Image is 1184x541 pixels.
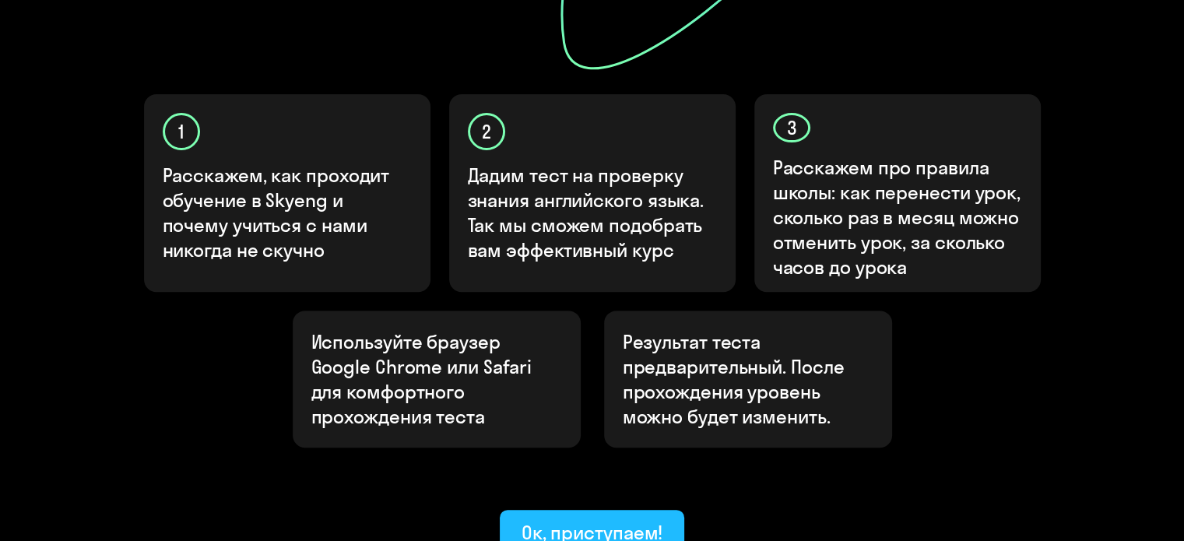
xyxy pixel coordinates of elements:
[623,329,873,429] p: Результат теста предварительный. После прохождения уровень можно будет изменить.
[311,329,562,429] p: Используйте браузер Google Chrome или Safari для комфортного прохождения теста
[468,163,718,262] p: Дадим тест на проверку знания английского языка. Так мы сможем подобрать вам эффективный курс
[163,163,413,262] p: Расскажем, как проходит обучение в Skyeng и почему учиться с нами никогда не скучно
[773,155,1024,279] p: Расскажем про правила школы: как перенести урок, сколько раз в месяц можно отменить урок, за скол...
[468,113,505,150] div: 2
[773,113,810,142] div: 3
[163,113,200,150] div: 1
